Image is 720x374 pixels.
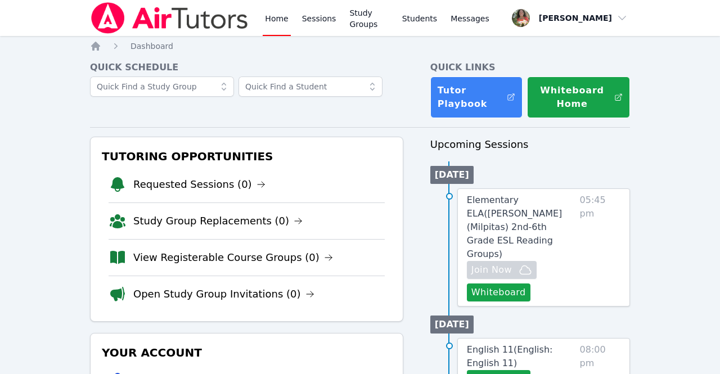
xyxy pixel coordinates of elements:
a: Elementary ELA([PERSON_NAME] (Milpitas) 2nd-6th Grade ESL Reading Groups) [467,193,575,261]
button: Join Now [467,261,537,279]
h3: Tutoring Opportunities [100,146,394,166]
li: [DATE] [430,316,474,334]
button: Whiteboard [467,283,530,301]
span: Elementary ELA ( [PERSON_NAME] (Milpitas) 2nd-6th Grade ESL Reading Groups ) [467,195,562,259]
a: Dashboard [130,40,173,52]
span: Join Now [471,263,512,277]
img: Air Tutors [90,2,249,34]
a: View Registerable Course Groups (0) [133,250,333,265]
h4: Quick Schedule [90,61,403,74]
a: English 11(English: English 11) [467,343,575,370]
a: Study Group Replacements (0) [133,213,303,229]
li: [DATE] [430,166,474,184]
span: 05:45 pm [580,193,620,301]
a: Tutor Playbook [430,76,523,118]
a: Requested Sessions (0) [133,177,265,192]
span: Messages [451,13,489,24]
h3: Upcoming Sessions [430,137,630,152]
input: Quick Find a Student [238,76,382,97]
span: English 11 ( English: English 11 ) [467,344,553,368]
a: Open Study Group Invitations (0) [133,286,314,302]
input: Quick Find a Study Group [90,76,234,97]
h3: Your Account [100,343,394,363]
span: Dashboard [130,42,173,51]
h4: Quick Links [430,61,630,74]
button: Whiteboard Home [527,76,630,118]
nav: Breadcrumb [90,40,630,52]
